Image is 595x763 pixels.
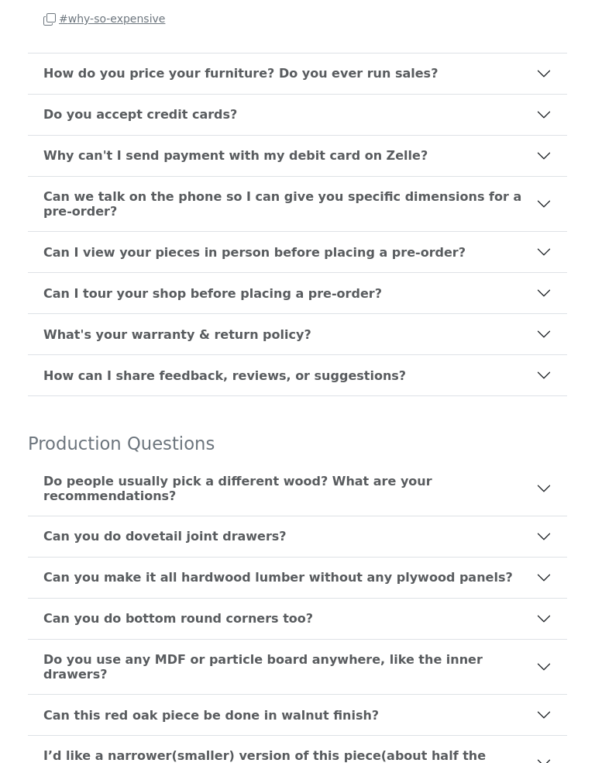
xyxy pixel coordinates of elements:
[43,474,536,503] b: Do people usually pick a different wood? What are your recommendations?
[43,611,313,626] b: Can you do bottom round corners too?
[28,136,567,176] button: Why can't I send payment with my debit card on Zelle?
[43,570,513,585] b: Can you make it all hardwood lumber without any plywood panels?
[43,368,406,383] b: How can I share feedback, reviews, or suggestions?
[43,529,287,544] b: Can you do dovetail joint drawers?
[28,640,567,694] button: Do you use any MDF or particle board anywhere, like the inner drawers?
[28,314,567,354] button: What's your warranty & return policy?
[43,286,382,301] b: Can I tour your shop before placing a pre-order?
[43,148,428,163] b: Why can't I send payment with my debit card on Zelle?
[43,11,165,26] a: #why-so-expensive
[43,107,237,122] b: Do you accept credit cards?
[28,433,567,454] h4: Production Questions
[43,245,466,260] b: Can I view your pieces in person before placing a pre-order?
[43,189,536,219] b: Can we talk on the phone so I can give you specific dimensions for a pre-order?
[43,66,438,81] b: How do you price your furniture? Do you ever run sales?
[43,708,379,723] b: Can this red oak piece be done in walnut finish?
[43,327,311,342] b: What's your warranty & return policy?
[43,12,165,25] small: # why-so-expensive
[28,273,567,313] button: Can I tour your shop before placing a pre-order?
[28,461,567,516] button: Do people usually pick a different wood? What are your recommendations?
[28,54,567,94] button: How do you price your furniture? Do you ever run sales?
[28,355,567,395] button: How can I share feedback, reviews, or suggestions?
[43,652,536,682] b: Do you use any MDF or particle board anywhere, like the inner drawers?
[28,599,567,639] button: Can you do bottom round corners too?
[28,232,567,272] button: Can I view your pieces in person before placing a pre-order?
[28,695,567,735] button: Can this red oak piece be done in walnut finish?
[28,516,567,557] button: Can you do dovetail joint drawers?
[28,177,567,231] button: Can we talk on the phone so I can give you specific dimensions for a pre-order?
[28,558,567,598] button: Can you make it all hardwood lumber without any plywood panels?
[28,95,567,135] button: Do you accept credit cards?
